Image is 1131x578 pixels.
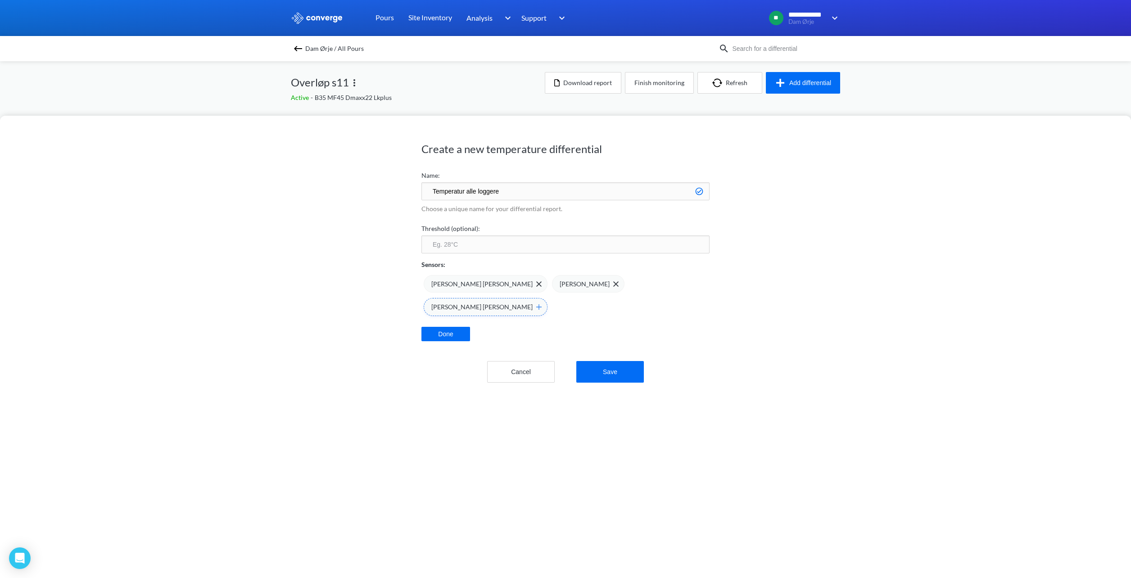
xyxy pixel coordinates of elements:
[421,142,710,156] h1: Create a new temperature differential
[576,361,644,383] button: Save
[788,18,826,25] span: Dam Ørje
[499,13,513,23] img: downArrow.svg
[421,224,710,234] label: Threshold (optional):
[466,12,493,23] span: Analysis
[421,235,710,253] input: Eg. 28°C
[560,279,610,289] span: [PERSON_NAME]
[553,13,567,23] img: downArrow.svg
[421,327,470,341] button: Done
[421,182,710,200] input: Eg. TempDiff Deep Pour Basement C1sX
[487,361,555,383] button: Cancel
[521,12,547,23] span: Support
[536,304,542,310] img: hover-plus-icon.svg
[421,260,445,270] p: Sensors:
[431,279,533,289] span: [PERSON_NAME] [PERSON_NAME]
[421,171,710,181] label: Name:
[431,302,533,312] span: [PERSON_NAME] [PERSON_NAME]
[305,42,364,55] span: Dam Ørje / All Pours
[536,281,542,287] img: close-icon.svg
[826,13,840,23] img: downArrow.svg
[421,204,710,214] p: Choose a unique name for your differential report.
[729,44,838,54] input: Search for a differential
[9,547,31,569] div: Open Intercom Messenger
[291,12,343,24] img: logo_ewhite.svg
[613,281,619,287] img: close-icon.svg
[719,43,729,54] img: icon-search.svg
[293,43,303,54] img: backspace.svg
